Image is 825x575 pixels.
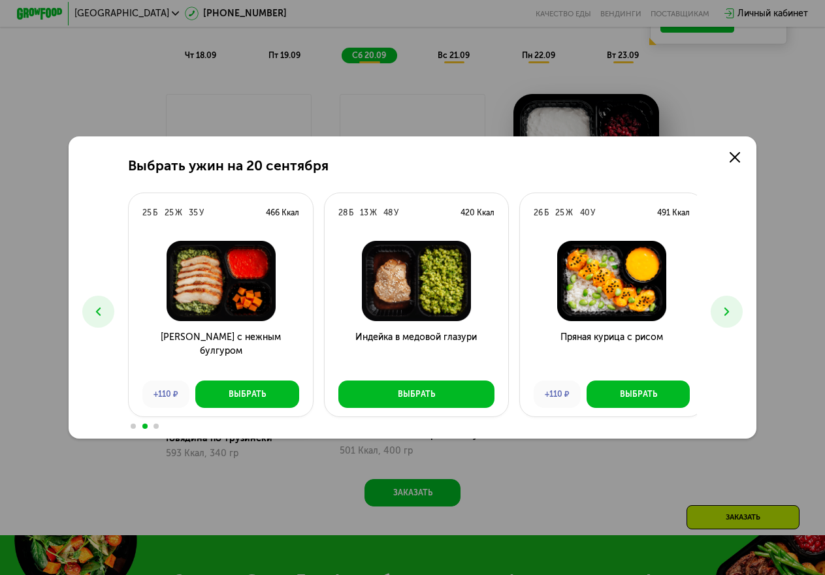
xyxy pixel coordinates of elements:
div: 420 Ккал [461,207,494,219]
button: Выбрать [338,381,494,408]
img: Пряная курица с рисом [529,241,694,321]
div: 26 [534,207,543,219]
h3: [PERSON_NAME] с нежным булгуром [129,330,312,371]
div: Ж [566,207,573,219]
div: У [590,207,595,219]
div: У [199,207,204,219]
div: Ж [175,207,182,219]
div: У [394,207,398,219]
div: Выбрать [620,388,657,400]
div: 25 [142,207,152,219]
img: Курица с нежным булгуром [138,241,303,321]
div: 466 Ккал [266,207,299,219]
div: 491 Ккал [657,207,690,219]
h3: Пряная курица с рисом [520,330,704,371]
div: +110 ₽ [142,381,189,408]
div: 35 [189,207,198,219]
h3: Индейка в медовой глазури [325,330,508,371]
div: Выбрать [229,388,266,400]
div: 40 [580,207,590,219]
h2: Выбрать ужин на 20 сентября [128,158,329,174]
div: Ж [370,207,377,219]
div: Б [349,207,353,219]
div: Б [153,207,157,219]
div: +110 ₽ [534,381,581,408]
div: 13 [360,207,368,219]
div: 25 [165,207,174,219]
div: Выбрать [398,388,435,400]
button: Выбрать [195,381,299,408]
button: Выбрать [587,381,690,408]
img: Индейка в медовой глазури [334,241,499,321]
div: Б [544,207,549,219]
div: 25 [555,207,564,219]
div: 48 [383,207,393,219]
div: 28 [338,207,348,219]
